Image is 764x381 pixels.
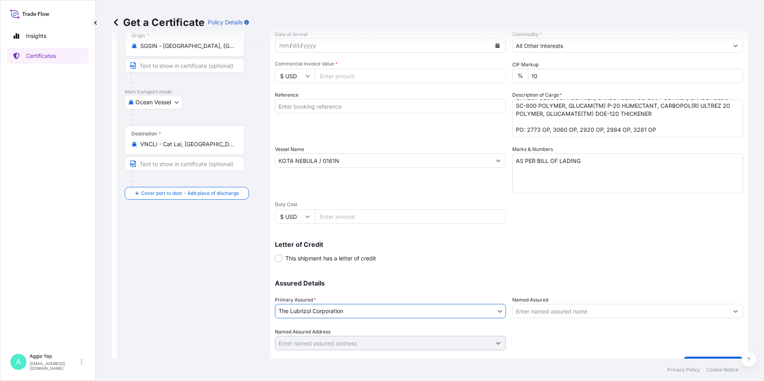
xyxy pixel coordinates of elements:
[684,357,743,373] button: Create Certificate
[125,157,245,171] input: Text to appear on certificate
[315,69,506,83] input: Enter amount
[125,89,262,95] p: Main transport mode
[513,38,728,53] input: Type to search commodity
[125,95,183,109] button: Select transport
[512,61,539,69] label: CIF Markup
[513,304,728,318] input: Assured Name
[125,187,249,200] button: Cover port to door - Add place of discharge
[125,58,245,73] input: Text to appear on certificate
[290,41,292,50] div: /
[140,42,235,50] input: Origin
[275,296,316,304] span: Primary Assured
[275,145,304,153] label: Vessel Name
[279,41,290,50] div: month,
[275,336,491,350] input: Named Assured Address
[275,241,743,248] p: Letter of Credit
[131,131,161,137] div: Destination
[275,280,743,286] p: Assured Details
[279,307,343,315] span: The Lubrizol Corporation
[275,99,506,113] input: Enter booking reference
[528,69,743,83] input: Enter percentage between 0 and 24%
[275,328,330,336] label: Named Assured Address
[292,41,300,50] div: day,
[315,209,506,224] input: Enter amount
[512,69,528,83] div: %
[141,189,239,197] span: Cover port to door - Add place of discharge
[135,98,171,106] span: Ocean Vessel
[512,296,548,304] label: Named Assured
[275,201,506,208] span: Duty Cost
[208,18,243,26] p: Policy Details
[26,52,56,60] p: Certificates
[512,91,562,99] label: Description of Cargo
[512,145,553,153] label: Marks & Numbers
[491,39,504,52] button: Calendar
[491,153,505,168] button: Show suggestions
[7,28,89,44] a: Insights
[275,153,491,168] input: Type to search vessel name or IMO
[491,336,505,350] button: Show suggestions
[302,41,317,50] div: year,
[30,361,79,371] p: [EMAIL_ADDRESS][DOMAIN_NAME]
[112,16,205,29] p: Get a Certificate
[667,367,700,373] a: Privacy Policy
[26,32,46,40] p: Insights
[275,91,298,99] label: Reference
[30,353,79,359] p: Aggie Yap
[275,61,506,67] span: Commercial Invoice Value
[16,358,21,366] span: A
[275,304,506,318] button: The Lubrizol Corporation
[140,140,235,148] input: Destination
[300,41,302,50] div: /
[285,254,376,262] span: This shipment has a letter of credit
[728,38,743,53] button: Show suggestions
[706,367,738,373] a: Cookie Notice
[7,48,89,64] a: Certificates
[728,304,743,318] button: Show suggestions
